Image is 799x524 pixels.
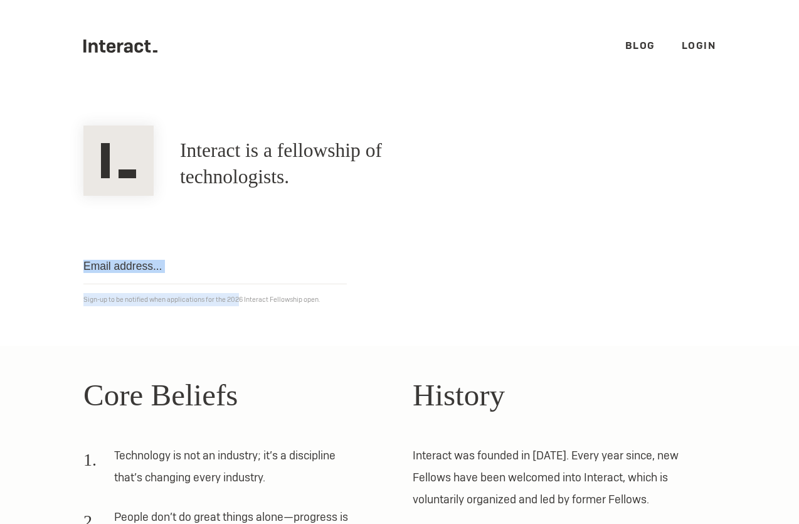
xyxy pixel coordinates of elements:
[83,126,154,196] img: Interact Logo
[413,372,716,419] h2: History
[83,249,347,284] input: Email address...
[682,39,716,52] a: Login
[180,137,477,190] h1: Interact is a fellowship of technologists.
[83,372,386,419] h2: Core Beliefs
[413,444,716,510] p: Interact was founded in [DATE]. Every year since, new Fellows have been welcomed into Interact, w...
[83,293,716,306] p: Sign-up to be notified when applications for the 2026 Interact Fellowship open.
[83,444,360,497] li: Technology is not an industry; it’s a discipline that’s changing every industry.
[625,39,655,52] a: Blog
